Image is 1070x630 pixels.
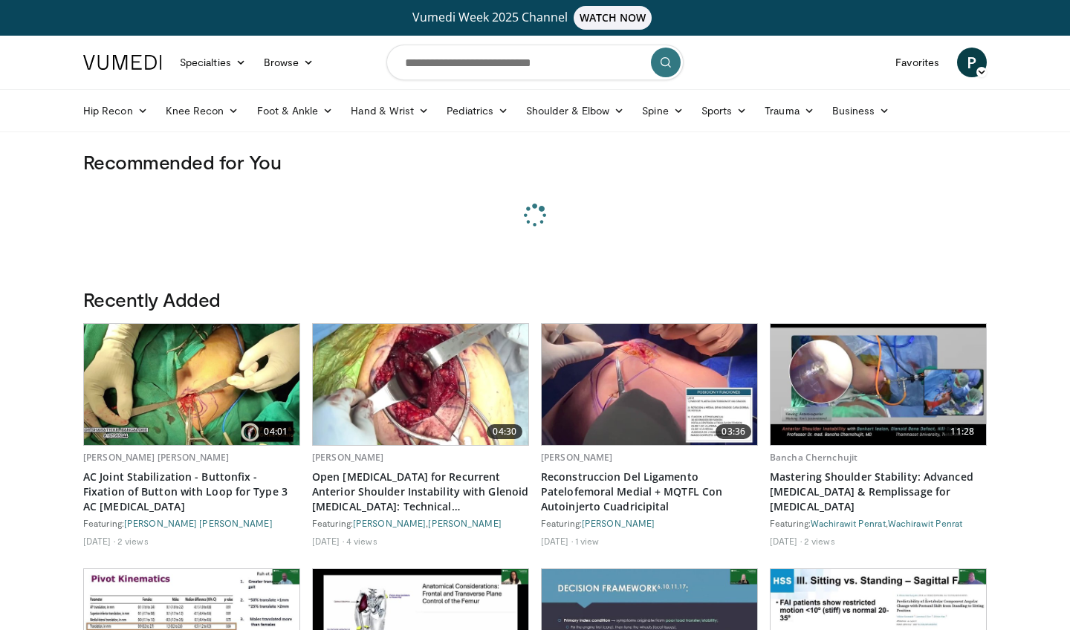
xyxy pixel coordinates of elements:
[804,535,835,547] li: 2 views
[542,324,757,445] a: 03:36
[770,535,802,547] li: [DATE]
[886,48,948,77] a: Favorites
[312,517,529,529] div: Featuring: ,
[83,150,987,174] h3: Recommended for You
[313,324,528,445] img: 2b2da37e-a9b6-423e-b87e-b89ec568d167.620x360_q85_upscale.jpg
[124,518,273,528] a: [PERSON_NAME] [PERSON_NAME]
[74,96,157,126] a: Hip Recon
[346,535,377,547] li: 4 views
[756,96,823,126] a: Trauma
[716,424,751,439] span: 03:36
[770,451,857,464] a: Bancha Chernchujit
[85,6,985,30] a: Vumedi Week 2025 ChannelWATCH NOW
[633,96,692,126] a: Spine
[83,451,229,464] a: [PERSON_NAME] [PERSON_NAME]
[83,288,987,311] h3: Recently Added
[342,96,438,126] a: Hand & Wrist
[312,451,384,464] a: [PERSON_NAME]
[248,96,343,126] a: Foot & Ankle
[575,535,600,547] li: 1 view
[770,517,987,529] div: Featuring: ,
[888,518,963,528] a: Wachirawit Penrat
[428,518,501,528] a: [PERSON_NAME]
[353,518,426,528] a: [PERSON_NAME]
[541,535,573,547] li: [DATE]
[83,535,115,547] li: [DATE]
[313,324,528,445] a: 04:30
[84,324,299,445] a: 04:01
[771,324,986,445] a: 11:28
[157,96,248,126] a: Knee Recon
[83,470,300,514] a: AC Joint Stabilization - Buttonfix - Fixation of Button with Loop for Type 3 AC [MEDICAL_DATA]
[823,96,899,126] a: Business
[693,96,756,126] a: Sports
[312,470,529,514] a: Open [MEDICAL_DATA] for Recurrent Anterior Shoulder Instability with Glenoid [MEDICAL_DATA]: Tech...
[582,518,655,528] a: [PERSON_NAME]
[541,451,613,464] a: [PERSON_NAME]
[517,96,633,126] a: Shoulder & Elbow
[84,324,299,445] img: c2f644dc-a967-485d-903d-283ce6bc3929.620x360_q85_upscale.jpg
[487,424,522,439] span: 04:30
[957,48,987,77] a: P
[117,535,149,547] li: 2 views
[770,470,987,514] a: Mastering Shoulder Stability: Advanced [MEDICAL_DATA] & Remplissage for [MEDICAL_DATA]
[255,48,323,77] a: Browse
[811,518,886,528] a: Wachirawit Penrat
[258,424,294,439] span: 04:01
[83,55,162,70] img: VuMedi Logo
[438,96,517,126] a: Pediatrics
[541,470,758,514] a: Reconstruccion Del Ligamento Patelofemoral Medial + MQTFL Con Autoinjerto Cuadricipital
[574,6,652,30] span: WATCH NOW
[771,324,986,445] img: 12bfd8a1-61c9-4857-9f26-c8a25e8997c8.620x360_q85_upscale.jpg
[386,45,684,80] input: Search topics, interventions
[542,324,757,445] img: 48f6f21f-43ea-44b1-a4e1-5668875d038e.620x360_q85_upscale.jpg
[312,535,344,547] li: [DATE]
[83,517,300,529] div: Featuring:
[541,517,758,529] div: Featuring:
[171,48,255,77] a: Specialties
[944,424,980,439] span: 11:28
